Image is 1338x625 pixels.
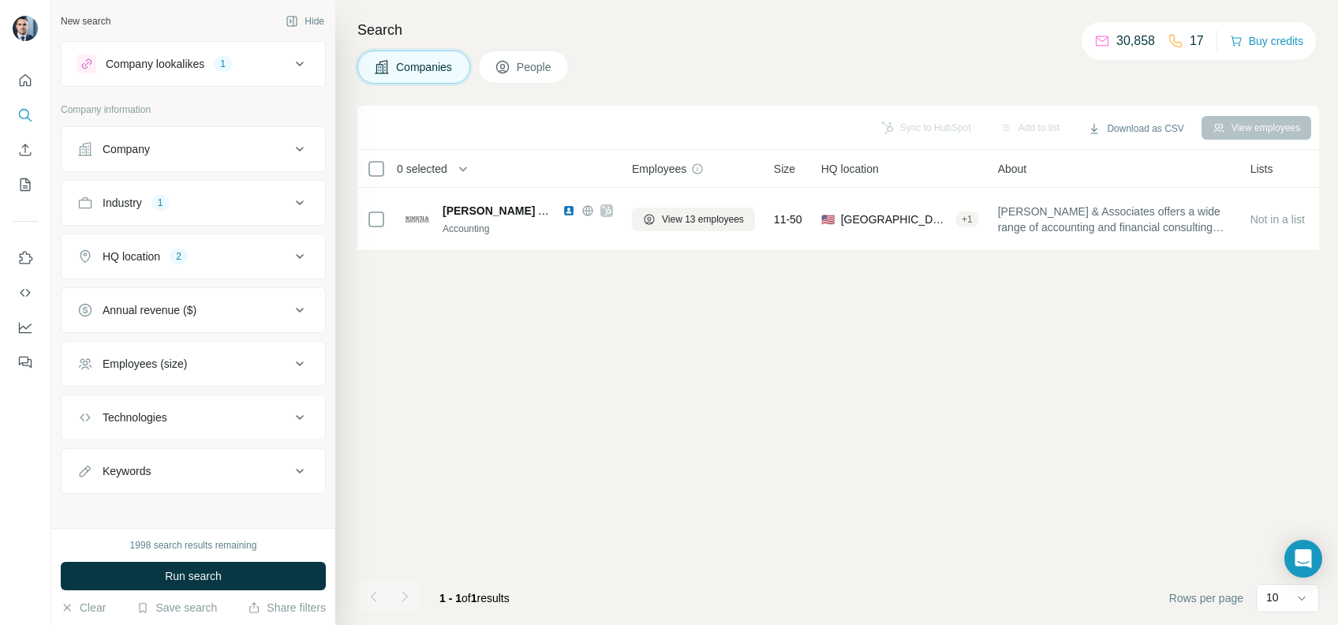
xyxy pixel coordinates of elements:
div: Technologies [103,410,167,425]
span: 1 - 1 [439,592,462,604]
div: + 1 [955,212,979,226]
span: 🇺🇸 [821,211,835,227]
span: of [462,592,471,604]
p: 17 [1190,32,1204,51]
button: Clear [61,600,106,616]
span: [GEOGRAPHIC_DATA], [US_STATE] [841,211,949,227]
span: People [517,59,553,75]
div: Company [103,141,150,157]
div: 2 [170,249,188,264]
span: About [998,161,1027,177]
div: 1998 search results remaining [130,538,257,552]
button: Enrich CSV [13,136,38,164]
img: Logo of Somich AND Associates CPAs [405,207,430,232]
button: Feedback [13,348,38,376]
button: My lists [13,170,38,199]
button: Company lookalikes1 [62,45,325,83]
span: Lists [1250,161,1273,177]
button: Hide [275,9,335,33]
div: New search [61,14,110,28]
div: HQ location [103,249,160,264]
button: Buy credits [1230,30,1303,52]
button: Use Surfe API [13,279,38,307]
span: results [439,592,510,604]
p: 10 [1266,589,1279,605]
button: Annual revenue ($) [62,291,325,329]
button: Keywords [62,452,325,490]
button: Industry1 [62,184,325,222]
p: 30,858 [1116,32,1155,51]
div: Accounting [443,222,613,236]
span: HQ location [821,161,879,177]
span: Companies [396,59,454,75]
button: Search [13,101,38,129]
button: Quick start [13,66,38,95]
h4: Search [357,19,1319,41]
span: Not in a list [1250,213,1305,226]
img: Avatar [13,16,38,41]
span: Employees [632,161,686,177]
div: 1 [214,57,232,71]
div: 1 [151,196,170,210]
button: Run search [61,562,326,590]
div: Company lookalikes [106,56,204,72]
button: Technologies [62,399,325,436]
button: View 13 employees [632,208,755,231]
button: Dashboard [13,313,38,342]
span: Rows per page [1169,590,1243,606]
div: Open Intercom Messenger [1284,540,1322,578]
p: Company information [61,103,326,117]
span: 1 [471,592,477,604]
span: View 13 employees [662,212,744,226]
div: Annual revenue ($) [103,302,196,318]
span: [PERSON_NAME] AND Associates CPAs [443,204,655,217]
button: Share filters [248,600,326,616]
button: Employees (size) [62,345,325,383]
span: Size [774,161,795,177]
span: 0 selected [397,161,447,177]
button: Use Surfe on LinkedIn [13,244,38,272]
button: Download as CSV [1077,117,1194,140]
div: Employees (size) [103,356,187,372]
button: Save search [136,600,217,616]
div: Industry [103,195,142,211]
button: Company [62,130,325,168]
span: [PERSON_NAME] & Associates offers a wide range of accounting and financial consulting services. F... [998,204,1231,235]
button: HQ location2 [62,238,325,275]
img: LinkedIn logo [562,204,575,217]
div: Keywords [103,463,151,479]
span: Run search [165,568,222,584]
span: 11-50 [774,211,802,227]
